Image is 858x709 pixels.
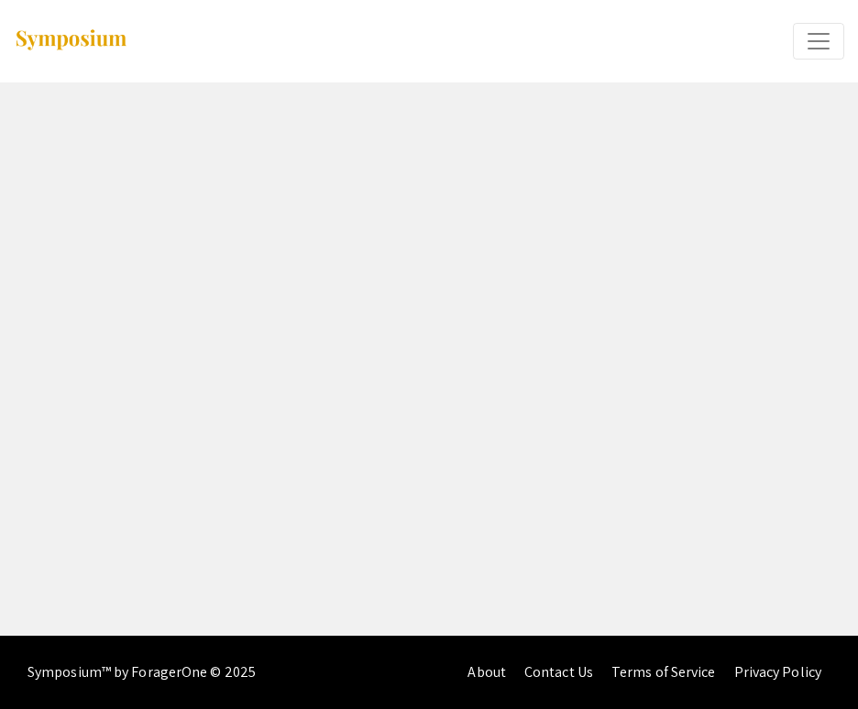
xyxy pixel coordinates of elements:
[14,28,128,53] img: Symposium by ForagerOne
[611,662,716,682] a: Terms of Service
[27,636,256,709] div: Symposium™ by ForagerOne © 2025
[793,23,844,60] button: Expand or Collapse Menu
[524,662,593,682] a: Contact Us
[734,662,821,682] a: Privacy Policy
[467,662,506,682] a: About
